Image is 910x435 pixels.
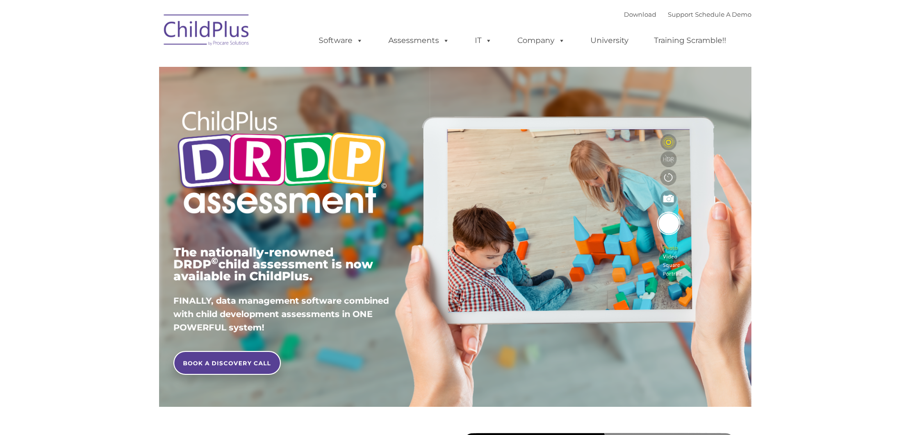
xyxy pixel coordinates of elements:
font: | [624,11,751,18]
a: BOOK A DISCOVERY CALL [173,351,281,375]
sup: © [211,255,218,266]
img: Copyright - DRDP Logo Light [173,98,390,230]
a: University [581,31,638,50]
a: Training Scramble!! [644,31,736,50]
a: Support [668,11,693,18]
a: Download [624,11,656,18]
a: IT [465,31,502,50]
a: Assessments [379,31,459,50]
span: The nationally-renowned DRDP child assessment is now available in ChildPlus. [173,245,373,283]
span: FINALLY, data management software combined with child development assessments in ONE POWERFUL sys... [173,296,389,333]
img: ChildPlus by Procare Solutions [159,8,255,55]
a: Company [508,31,575,50]
a: Software [309,31,373,50]
a: Schedule A Demo [695,11,751,18]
